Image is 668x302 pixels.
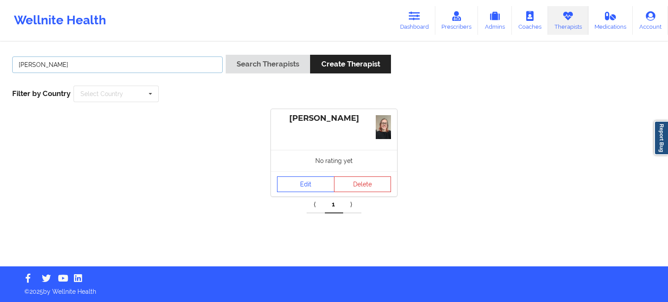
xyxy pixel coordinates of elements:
[343,196,361,213] a: Next item
[588,6,633,35] a: Medications
[307,196,361,213] div: Pagination Navigation
[325,196,343,213] a: 1
[478,6,512,35] a: Admins
[310,55,391,73] button: Create Therapist
[12,56,223,73] input: Search Keywords
[307,196,325,213] a: Previous item
[226,55,310,73] button: Search Therapists
[548,6,588,35] a: Therapists
[376,115,391,139] img: f65700ca-ee81-4d99-b3a6-730aaf31be9e_IMG_0640.jpeg
[394,6,435,35] a: Dashboard
[512,6,548,35] a: Coaches
[435,6,478,35] a: Prescribers
[277,113,391,123] div: [PERSON_NAME]
[334,176,391,192] button: Delete
[18,281,650,296] p: © 2025 by Wellnite Health
[80,91,123,97] div: Select Country
[12,89,70,98] span: Filter by Country
[271,150,397,171] div: No rating yet
[633,6,668,35] a: Account
[277,176,334,192] a: Edit
[654,121,668,155] a: Report Bug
